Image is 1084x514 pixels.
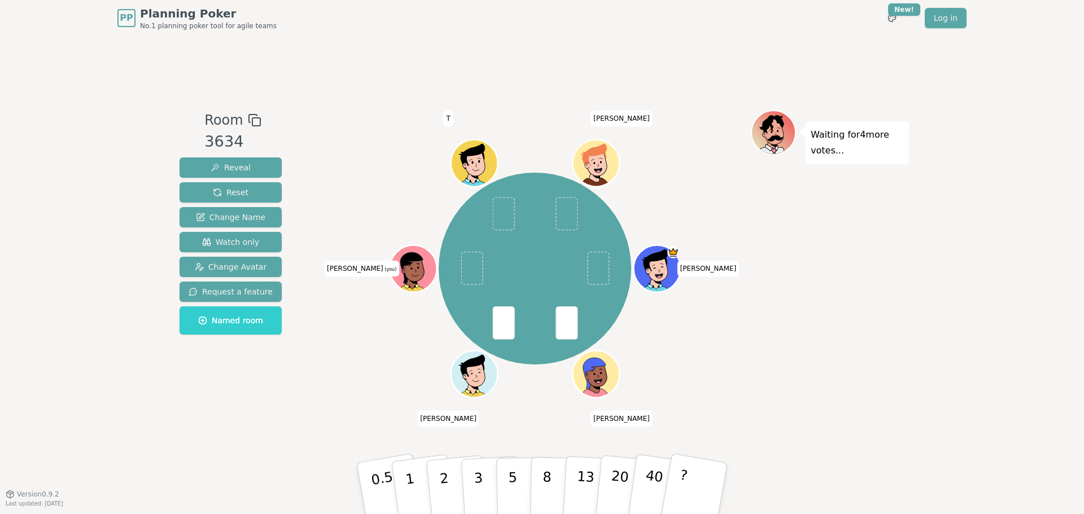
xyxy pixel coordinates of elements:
span: Room [204,110,243,130]
span: (you) [383,267,397,272]
button: New! [882,8,902,28]
button: Watch only [180,232,282,252]
button: Change Name [180,207,282,227]
button: Named room [180,306,282,335]
span: Click to change your name [677,261,739,276]
span: Click to change your name [443,111,453,126]
span: Gary is the host [667,247,679,258]
span: Request a feature [189,286,273,297]
span: Reset [213,187,248,198]
div: 3634 [204,130,261,153]
button: Reveal [180,157,282,178]
span: Change Avatar [195,261,267,273]
span: PP [120,11,133,25]
span: Planning Poker [140,6,277,21]
span: Watch only [202,236,260,248]
span: Reveal [211,162,251,173]
p: Waiting for 4 more votes... [811,127,903,159]
span: Click to change your name [591,111,653,126]
button: Request a feature [180,282,282,302]
button: Change Avatar [180,257,282,277]
button: Click to change your avatar [391,247,435,291]
span: Change Name [196,212,265,223]
span: Click to change your name [417,410,479,426]
button: Reset [180,182,282,203]
a: PPPlanning PokerNo.1 planning poker tool for agile teams [117,6,277,30]
span: Named room [198,315,263,326]
span: Click to change your name [324,261,399,276]
span: No.1 planning poker tool for agile teams [140,21,277,30]
button: Version0.9.2 [6,490,59,499]
a: Log in [925,8,967,28]
span: Version 0.9.2 [17,490,59,499]
span: Last updated: [DATE] [6,500,63,507]
span: Click to change your name [591,410,653,426]
div: New! [888,3,920,16]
